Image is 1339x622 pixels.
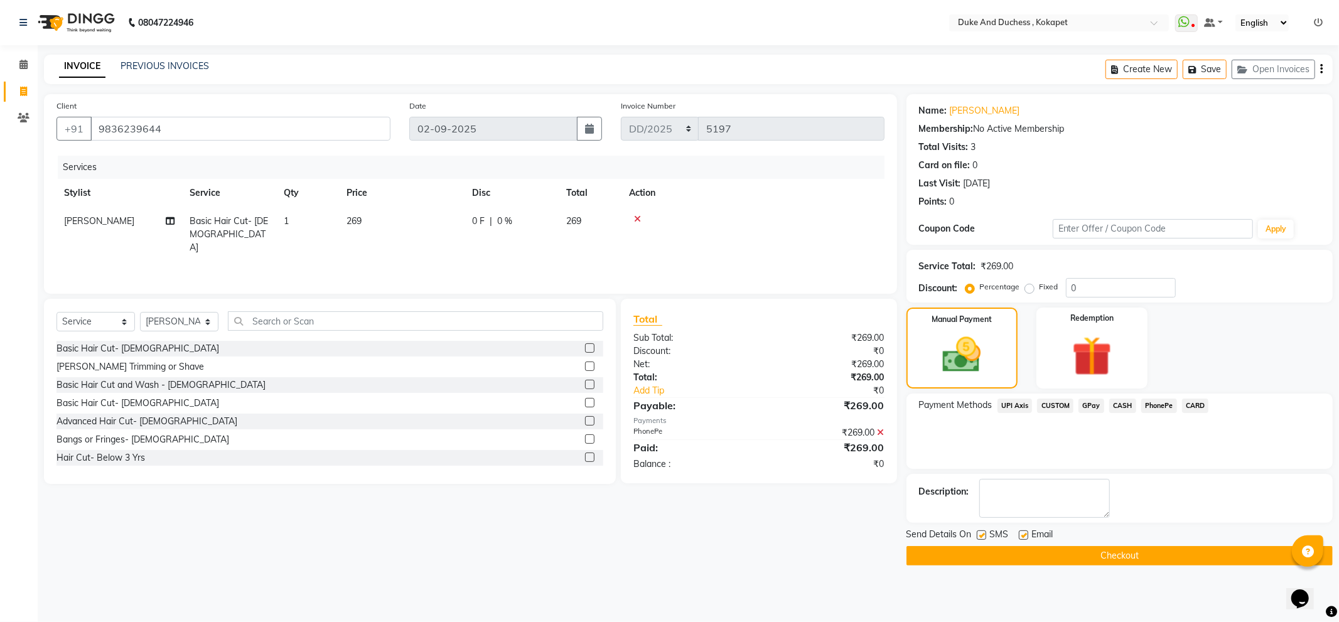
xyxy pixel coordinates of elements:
div: [DATE] [964,177,991,190]
div: Payable: [624,398,759,413]
span: 0 F [472,215,485,228]
span: 1 [284,215,289,227]
span: Email [1032,528,1053,544]
span: | [490,215,492,228]
span: Payment Methods [919,399,992,412]
div: Basic Hair Cut- [DEMOGRAPHIC_DATA] [56,342,219,355]
span: PhonePe [1141,399,1177,413]
span: Total [633,313,662,326]
th: Stylist [56,179,182,207]
img: _cash.svg [930,333,993,377]
button: Apply [1258,220,1294,239]
div: ₹269.00 [759,398,894,413]
span: 269 [566,215,581,227]
span: CARD [1182,399,1209,413]
img: logo [32,5,118,40]
button: +91 [56,117,92,141]
div: Total Visits: [919,141,969,154]
iframe: chat widget [1286,572,1326,609]
span: SMS [990,528,1009,544]
div: Last Visit: [919,177,961,190]
span: 0 % [497,215,512,228]
span: [PERSON_NAME] [64,215,134,227]
label: Redemption [1070,313,1114,324]
div: ₹269.00 [981,260,1014,273]
div: PhonePe [624,426,759,439]
div: Name: [919,104,947,117]
div: ₹0 [759,458,894,471]
div: Payments [633,416,885,426]
div: Coupon Code [919,222,1053,235]
button: Open Invoices [1232,60,1315,79]
div: ₹0 [759,345,894,358]
div: Points: [919,195,947,208]
label: Fixed [1040,281,1058,292]
div: Hair Cut- Below 3 Yrs [56,451,145,464]
div: Bangs or Fringes- [DEMOGRAPHIC_DATA] [56,433,229,446]
div: 3 [971,141,976,154]
label: Percentage [980,281,1020,292]
div: No Active Membership [919,122,1320,136]
a: [PERSON_NAME] [950,104,1020,117]
a: INVOICE [59,55,105,78]
div: Service Total: [919,260,976,273]
input: Search by Name/Mobile/Email/Code [90,117,390,141]
div: Paid: [624,440,759,455]
th: Qty [276,179,339,207]
label: Manual Payment [932,314,992,325]
span: 269 [347,215,362,227]
span: UPI Axis [998,399,1033,413]
th: Service [182,179,276,207]
div: ₹269.00 [759,358,894,371]
div: ₹269.00 [759,371,894,384]
div: Services [58,156,894,179]
div: 0 [973,159,978,172]
span: CASH [1109,399,1136,413]
th: Action [621,179,885,207]
span: GPay [1078,399,1104,413]
div: Membership: [919,122,974,136]
div: ₹269.00 [759,440,894,455]
button: Checkout [906,546,1333,566]
div: Net: [624,358,759,371]
div: 0 [950,195,955,208]
label: Date [409,100,426,112]
div: ₹269.00 [759,331,894,345]
div: ₹0 [782,384,894,397]
div: Basic Hair Cut- [DEMOGRAPHIC_DATA] [56,397,219,410]
div: Discount: [919,282,958,295]
div: Sub Total: [624,331,759,345]
th: Price [339,179,465,207]
div: Description: [919,485,969,498]
div: Basic Hair Cut and Wash - [DEMOGRAPHIC_DATA] [56,378,266,392]
div: Balance : [624,458,759,471]
th: Total [559,179,621,207]
div: Total: [624,371,759,384]
label: Invoice Number [621,100,675,112]
input: Search or Scan [228,311,603,331]
button: Create New [1105,60,1178,79]
div: Advanced Hair Cut- [DEMOGRAPHIC_DATA] [56,415,237,428]
div: [PERSON_NAME] Trimming or Shave [56,360,204,373]
div: ₹269.00 [759,426,894,439]
span: Send Details On [906,528,972,544]
input: Enter Offer / Coupon Code [1053,219,1254,239]
span: CUSTOM [1037,399,1073,413]
span: Basic Hair Cut- [DEMOGRAPHIC_DATA] [190,215,268,253]
button: Save [1183,60,1227,79]
b: 08047224946 [138,5,193,40]
div: Card on file: [919,159,971,172]
img: _gift.svg [1060,331,1124,381]
a: PREVIOUS INVOICES [121,60,209,72]
div: Discount: [624,345,759,358]
th: Disc [465,179,559,207]
label: Client [56,100,77,112]
a: Add Tip [624,384,782,397]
